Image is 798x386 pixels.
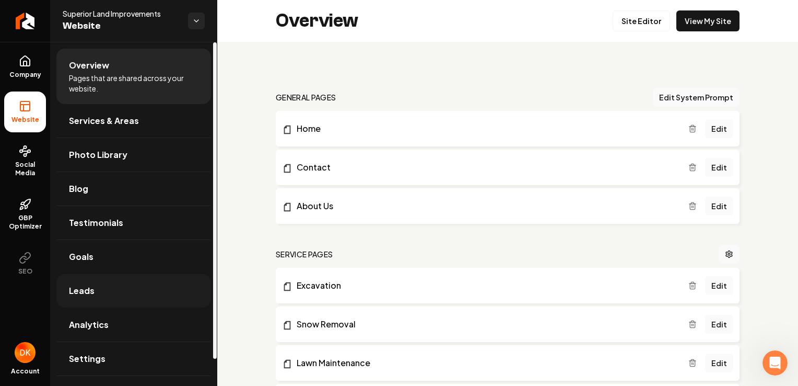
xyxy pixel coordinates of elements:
[282,279,688,292] a: Excavation
[56,342,211,376] a: Settings
[282,200,688,212] a: About Us
[69,59,109,72] span: Overview
[4,214,46,231] span: GBP Optimizer
[7,116,43,124] span: Website
[56,104,211,138] a: Services & Areas
[4,161,46,177] span: Social Media
[4,243,46,284] button: SEO
[653,88,740,107] button: Edit System Prompt
[56,206,211,240] a: Testimonials
[56,274,211,308] a: Leads
[613,10,670,31] a: Site Editor
[276,92,336,103] h2: general pages
[69,73,198,94] span: Pages that are shared across your website.
[5,71,45,79] span: Company
[16,13,35,29] img: Rebolt Logo
[69,183,88,195] span: Blog
[4,47,46,87] a: Company
[4,137,46,186] a: Social Media
[69,319,109,331] span: Analytics
[56,308,211,342] a: Analytics
[63,19,180,33] span: Website
[705,119,733,138] a: Edit
[14,267,37,276] span: SEO
[69,217,123,229] span: Testimonials
[69,353,105,365] span: Settings
[69,149,127,161] span: Photo Library
[69,285,95,297] span: Leads
[69,251,93,263] span: Goals
[705,276,733,295] a: Edit
[282,357,688,369] a: Lawn Maintenance
[276,249,333,259] h2: Service Pages
[15,342,36,363] button: Open user button
[282,161,688,174] a: Contact
[705,354,733,372] a: Edit
[56,240,211,274] a: Goals
[56,138,211,172] a: Photo Library
[56,172,211,206] a: Blog
[705,158,733,177] a: Edit
[282,122,688,135] a: Home
[705,315,733,334] a: Edit
[4,190,46,239] a: GBP Optimizer
[11,367,40,376] span: Account
[63,8,180,19] span: Superior Land Improvements
[762,350,788,376] iframe: Intercom live chat
[276,10,358,31] h2: Overview
[705,197,733,215] a: Edit
[282,318,688,331] a: Snow Removal
[676,10,740,31] a: View My Site
[15,342,36,363] img: Diane Keranen
[69,115,139,127] span: Services & Areas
